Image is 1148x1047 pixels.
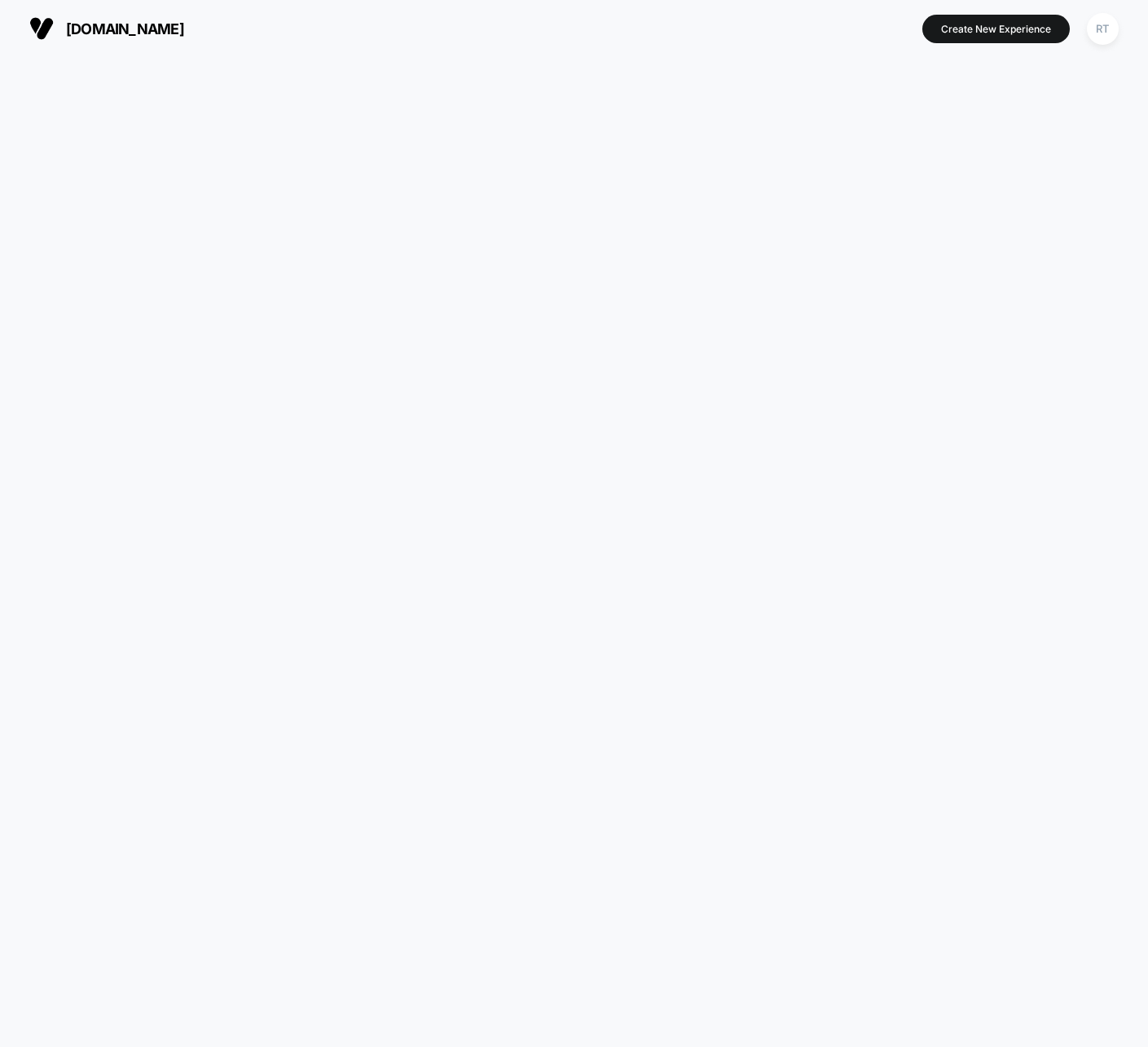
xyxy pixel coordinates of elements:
[66,20,184,37] span: [DOMAIN_NAME]
[24,15,189,42] button: [DOMAIN_NAME]
[1082,12,1124,46] button: RT
[29,16,54,41] img: Visually logo
[922,15,1070,43] button: Create New Experience
[1087,13,1119,45] div: RT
